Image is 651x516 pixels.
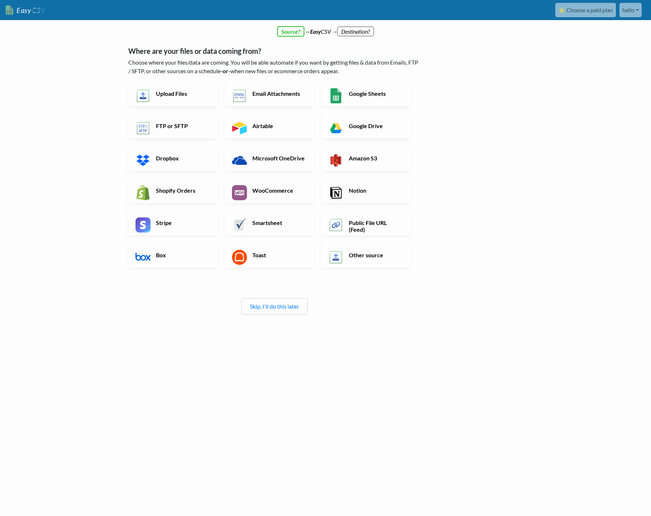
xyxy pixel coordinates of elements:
[347,122,403,129] h6: Google Drive
[220,67,231,74] b: -or-
[128,58,420,75] p: Choose where your files/data are coming. You will be able automate if you want by getting files &...
[619,3,642,17] a: hello
[31,6,45,15] span: CSV
[321,243,410,268] a: Other source
[347,90,403,97] h6: Google Sheets
[154,155,210,161] h6: Dropbox
[154,219,210,226] h6: Stripe
[154,122,210,129] h6: FTP or SFTP
[136,217,151,233] img: Stripe App & API
[328,250,343,265] img: Other Source App & API
[251,187,307,194] h6: WooCommerce
[225,243,314,268] a: Toast
[232,88,247,103] img: Email New CSV or XLSX File App & API
[251,155,307,161] h6: Microsoft OneDrive
[251,252,307,258] h6: Toast
[232,250,247,265] img: Toast App & API
[232,185,247,200] img: WooCommerce App & API
[328,88,343,103] img: Google Sheets App & API
[232,217,247,233] img: Smartsheet App & API
[128,210,218,235] a: Stripe
[128,81,218,106] a: Upload Files
[347,155,403,161] h6: Amazon S3
[136,250,151,265] img: Box App & API
[128,113,218,139] a: FTP or SFTP
[154,252,210,258] h6: Box
[321,178,410,203] a: Notion
[321,113,410,139] a: Google Drive
[154,90,210,97] h6: Upload Files
[251,90,307,97] h6: Email Attachments
[225,178,314,203] a: WooCommerce
[251,122,307,129] h6: Airtable
[232,121,247,136] img: Airtable App & API
[225,146,314,171] a: Microsoft OneDrive
[128,178,218,203] a: Shopify Orders
[232,153,247,168] img: Microsoft OneDrive App & API
[321,146,410,171] a: Amazon S3
[555,3,616,17] a: ⭐ Choose a paid plan
[128,243,218,268] a: Box
[328,217,343,233] img: Public File URL App & API
[347,187,403,194] h6: Notion
[328,185,343,200] img: Notion App & API
[347,252,403,258] h6: Other source
[328,121,343,136] img: Google Drive App & API
[128,47,420,55] h5: Where are your files or data coming from?
[121,20,530,36] div: → CSV →
[128,146,218,171] a: Dropbox
[347,219,403,233] h6: Public File URL (Feed)
[136,185,151,200] img: Shopify App & API
[136,88,151,103] img: Upload Files App & API
[250,303,299,310] a: Skip, I'll do this later
[136,121,151,136] img: FTP or SFTP App & API
[321,81,410,106] a: Google Sheets
[251,219,307,226] h6: Smartsheet
[6,3,45,18] a: EasyCSV
[225,81,314,106] a: Email Attachments
[321,210,410,235] a: Public File URL (Feed)
[328,153,343,168] img: Amazon S3 App & API
[154,187,210,194] h6: Shopify Orders
[225,210,314,235] a: Smartsheet
[225,113,314,139] a: Airtable
[136,153,151,168] img: Dropbox App & API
